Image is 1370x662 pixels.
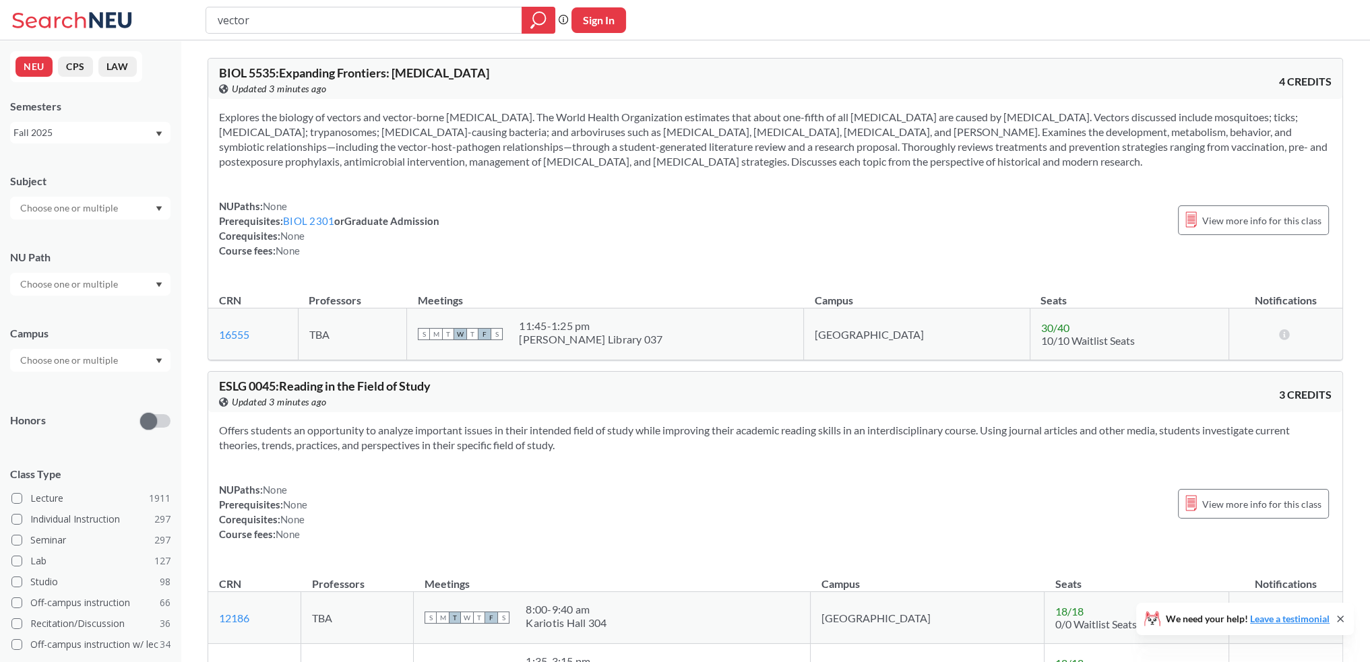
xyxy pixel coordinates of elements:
th: Seats [1030,279,1229,308]
span: None [276,244,300,257]
span: None [280,230,305,242]
span: T [466,328,478,340]
span: W [461,611,473,624]
span: S [491,328,503,340]
svg: magnifying glass [530,11,547,30]
th: Campus [811,563,1045,592]
td: TBA [298,308,407,360]
input: Choose one or multiple [13,276,127,292]
span: 297 [154,512,170,527]
div: Subject [10,174,170,189]
span: T [473,611,485,624]
span: None [283,498,307,510]
span: S [418,328,430,340]
label: Lecture [11,490,170,507]
span: M [437,611,449,624]
label: Studio [11,573,170,591]
span: Class Type [10,467,170,482]
span: 4 CREDITS [1279,74,1332,89]
span: None [263,484,287,496]
span: 10/10 Waitlist Seats [1041,334,1135,347]
section: Offers students an opportunity to analyze important issues in their intended field of study while... [219,423,1332,453]
label: Off-campus instruction [11,594,170,611]
svg: Dropdown arrow [156,206,162,211]
label: Individual Instruction [11,510,170,528]
div: [PERSON_NAME] Library 037 [519,333,662,346]
button: Sign In [571,7,626,33]
span: 0/0 Waitlist Seats [1055,618,1137,630]
span: 1911 [149,491,170,506]
p: Honors [10,413,46,428]
span: 297 [154,533,170,548]
th: Meetings [414,563,811,592]
span: 30 / 40 [1041,321,1069,334]
div: Dropdown arrow [10,349,170,372]
span: ESLG 0045 : Reading in the Field of Study [219,378,431,393]
div: Kariotis Hall 304 [526,616,606,630]
div: magnifying glass [522,7,555,34]
span: 127 [154,554,170,568]
section: Explores the biology of vectors and vector-borne [MEDICAL_DATA]. The World Health Organization es... [219,110,1332,169]
button: CPS [58,57,93,77]
div: Fall 2025Dropdown arrow [10,122,170,143]
svg: Dropdown arrow [156,282,162,288]
td: [GEOGRAPHIC_DATA] [804,308,1030,360]
th: Campus [804,279,1030,308]
span: 18 / 18 [1055,605,1084,618]
span: M [430,328,442,340]
label: Off-campus instruction w/ lec [11,636,170,653]
span: None [276,528,300,540]
span: 36 [160,616,170,631]
button: LAW [98,57,137,77]
div: NU Path [10,250,170,265]
td: [GEOGRAPHIC_DATA] [811,592,1045,644]
div: NUPaths: Prerequisites: or Graduate Admission Corequisites: Course fees: [219,199,439,258]
span: T [449,611,461,624]
th: Professors [298,279,407,308]
a: 16555 [219,328,249,341]
span: We need your help! [1166,614,1330,624]
div: Dropdown arrow [10,273,170,296]
svg: Dropdown arrow [156,358,162,364]
span: Updated 3 minutes ago [232,81,327,96]
th: Professors [301,563,414,592]
span: 66 [160,595,170,610]
div: 11:45 - 1:25 pm [519,319,662,333]
th: Meetings [407,279,804,308]
span: Updated 3 minutes ago [232,395,327,409]
th: Notifications [1229,279,1342,308]
a: Leave a testimonial [1250,613,1330,624]
span: 34 [160,637,170,652]
div: Fall 2025 [13,125,154,140]
button: NEU [15,57,53,77]
td: TBA [301,592,414,644]
div: Dropdown arrow [10,197,170,220]
th: Notifications [1228,563,1342,592]
label: Recitation/Discussion [11,615,170,632]
span: None [280,513,305,525]
input: Class, professor, course number, "phrase" [216,9,512,32]
a: BIOL 2301 [283,215,334,227]
span: BIOL 5535 : Expanding Frontiers: [MEDICAL_DATA] [219,65,489,80]
span: S [497,611,509,624]
th: Seats [1044,563,1228,592]
label: Lab [11,552,170,570]
span: View more info for this class [1202,496,1321,512]
div: Campus [10,326,170,341]
label: Seminar [11,531,170,549]
input: Choose one or multiple [13,200,127,216]
span: View more info for this class [1202,212,1321,229]
span: F [485,611,497,624]
span: T [442,328,454,340]
span: F [478,328,491,340]
span: 3 CREDITS [1279,387,1332,402]
div: NUPaths: Prerequisites: Corequisites: Course fees: [219,482,307,541]
div: 8:00 - 9:40 am [526,603,606,616]
div: CRN [219,293,241,308]
a: 12186 [219,611,249,624]
input: Choose one or multiple [13,352,127,368]
svg: Dropdown arrow [156,131,162,137]
div: Semesters [10,99,170,114]
span: S [425,611,437,624]
span: W [454,328,466,340]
